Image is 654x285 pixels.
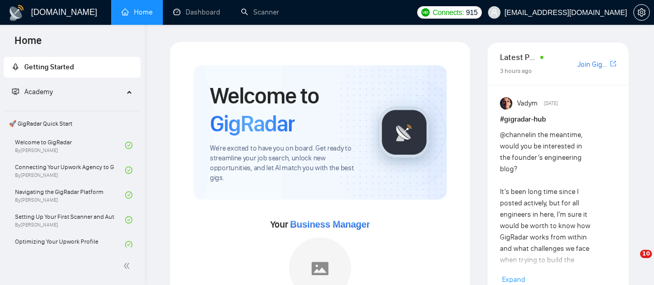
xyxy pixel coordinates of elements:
[15,134,125,157] a: Welcome to GigRadarBy[PERSON_NAME]
[6,33,50,55] span: Home
[125,167,132,174] span: check-circle
[210,144,362,183] span: We're excited to have you on board. Get ready to streamline your job search, unlock new opportuni...
[125,216,132,223] span: check-circle
[15,184,125,206] a: Navigating the GigRadar PlatformBy[PERSON_NAME]
[173,8,220,17] a: dashboardDashboard
[210,110,295,138] span: GigRadar
[500,97,512,110] img: Vadym
[125,191,132,199] span: check-circle
[15,208,125,231] a: Setting Up Your First Scanner and Auto-BidderBy[PERSON_NAME]
[290,219,370,230] span: Business Manager
[433,7,464,18] span: Connects:
[8,5,25,21] img: logo
[517,98,538,109] span: Vadym
[12,88,19,95] span: fund-projection-screen
[502,275,525,284] span: Expand
[640,250,652,258] span: 10
[500,114,616,125] h1: # gigradar-hub
[241,8,279,17] a: searchScanner
[125,142,132,149] span: check-circle
[24,63,74,71] span: Getting Started
[421,8,430,17] img: upwork-logo.png
[500,67,532,74] span: 3 hours ago
[466,7,477,18] span: 915
[12,63,19,70] span: rocket
[15,233,125,256] a: Optimizing Your Upwork ProfileBy[PERSON_NAME]
[634,8,649,17] span: setting
[210,82,362,138] h1: Welcome to
[12,87,53,96] span: Academy
[500,51,537,64] span: Latest Posts from the GigRadar Community
[121,8,153,17] a: homeHome
[500,130,530,139] span: @channel
[15,159,125,182] a: Connecting Your Upwork Agency to GigRadarBy[PERSON_NAME]
[633,4,650,21] button: setting
[544,99,558,108] span: [DATE]
[633,8,650,17] a: setting
[610,59,616,68] span: export
[378,107,430,158] img: gigradar-logo.png
[4,57,141,78] li: Getting Started
[123,261,133,271] span: double-left
[5,113,140,134] span: 🚀 GigRadar Quick Start
[610,59,616,69] a: export
[125,241,132,248] span: check-circle
[619,250,644,275] iframe: Intercom live chat
[24,87,53,96] span: Academy
[491,9,498,16] span: user
[270,219,370,230] span: Your
[577,59,608,70] a: Join GigRadar Slack Community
